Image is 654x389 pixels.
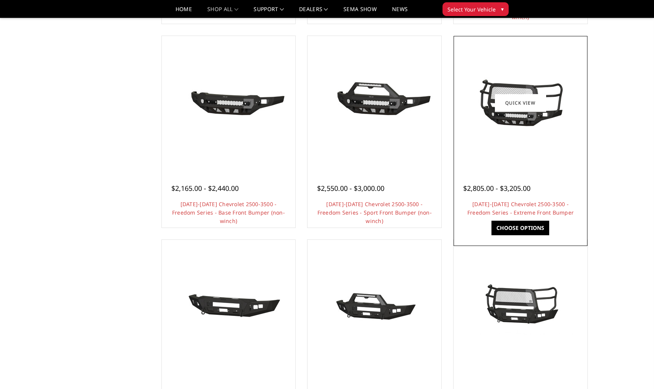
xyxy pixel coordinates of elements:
[495,94,546,112] a: Quick view
[443,2,509,16] button: Select Your Vehicle
[456,242,586,372] a: 2024-2025 Chevrolet 2500-3500 - A2 Series - Extreme Front Bumper (winch mount)
[176,7,192,18] a: Home
[171,184,239,193] span: $2,165.00 - $2,440.00
[207,7,238,18] a: shop all
[317,184,384,193] span: $2,550.00 - $3,000.00
[309,242,439,372] a: 2024-2025 Chevrolet 2500-3500 - A2 Series - Sport Front Bumper (winch mount)
[616,352,654,389] iframe: Chat Widget
[254,7,284,18] a: Support
[172,200,285,225] a: [DATE]-[DATE] Chevrolet 2500-3500 - Freedom Series - Base Front Bumper (non-winch)
[447,5,496,13] span: Select Your Vehicle
[491,221,549,235] a: Choose Options
[459,74,582,132] img: 2024-2025 Chevrolet 2500-3500 - Freedom Series - Extreme Front Bumper
[463,184,530,193] span: $2,805.00 - $3,205.00
[459,278,582,335] img: 2024-2025 Chevrolet 2500-3500 - A2 Series - Extreme Front Bumper (winch mount)
[392,7,408,18] a: News
[456,38,586,168] a: 2024-2025 Chevrolet 2500-3500 - Freedom Series - Extreme Front Bumper
[313,278,436,335] img: 2024-2025 Chevrolet 2500-3500 - A2 Series - Sport Front Bumper (winch mount)
[317,200,432,225] a: [DATE]-[DATE] Chevrolet 2500-3500 - Freedom Series - Sport Front Bumper (non-winch)
[167,278,290,335] img: 2024-2025 Chevrolet 2500-3500 - A2 Series - Base Front Bumper (winch mount)
[164,242,294,372] a: 2024-2025 Chevrolet 2500-3500 - A2 Series - Base Front Bumper (winch mount)
[343,7,377,18] a: SEMA Show
[467,200,574,216] a: [DATE]-[DATE] Chevrolet 2500-3500 - Freedom Series - Extreme Front Bumper
[164,38,294,168] a: 2024-2025 Chevrolet 2500-3500 - Freedom Series - Base Front Bumper (non-winch)
[309,38,439,168] a: 2024-2025 Chevrolet 2500-3500 - Freedom Series - Sport Front Bumper (non-winch)
[501,5,504,13] span: ▾
[313,74,436,132] img: 2024-2025 Chevrolet 2500-3500 - Freedom Series - Sport Front Bumper (non-winch)
[299,7,328,18] a: Dealers
[167,74,290,132] img: 2024-2025 Chevrolet 2500-3500 - Freedom Series - Base Front Bumper (non-winch)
